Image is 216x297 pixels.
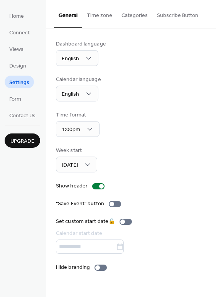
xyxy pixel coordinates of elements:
[5,92,26,105] a: Form
[56,263,90,272] div: Hide branding
[62,89,79,100] span: English
[10,137,34,145] span: Upgrade
[62,125,80,135] span: 1:00pm
[5,76,34,88] a: Settings
[9,12,24,20] span: Home
[56,200,104,208] div: "Save Event" button
[56,111,98,119] div: Time format
[56,40,106,48] div: Dashboard language
[62,54,79,64] span: English
[5,42,28,55] a: Views
[9,79,29,87] span: Settings
[9,95,21,103] span: Form
[56,147,96,155] div: Week start
[62,160,78,170] span: [DATE]
[5,59,31,72] a: Design
[9,46,24,54] span: Views
[56,182,88,190] div: Show header
[9,62,26,70] span: Design
[56,76,101,84] div: Calendar language
[5,109,40,121] a: Contact Us
[9,112,35,120] span: Contact Us
[5,26,34,39] a: Connect
[9,29,30,37] span: Connect
[5,9,29,22] a: Home
[5,133,40,148] button: Upgrade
